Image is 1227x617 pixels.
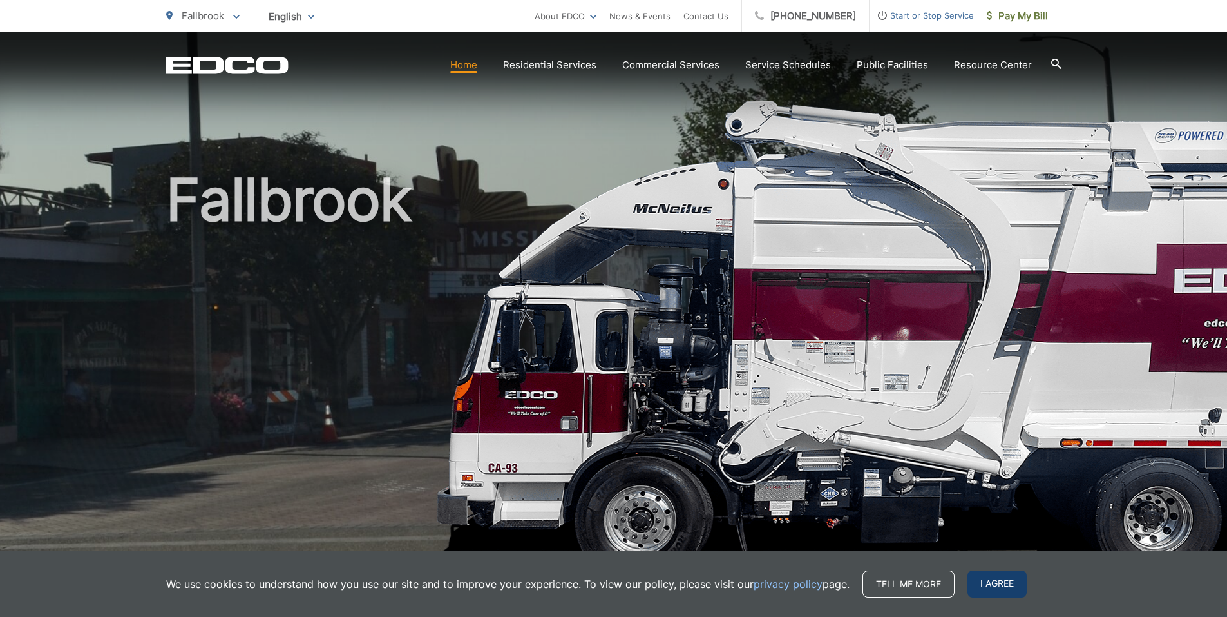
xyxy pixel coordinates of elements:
[182,10,224,22] span: Fallbrook
[622,57,719,73] a: Commercial Services
[967,571,1027,598] span: I agree
[954,57,1032,73] a: Resource Center
[166,56,289,74] a: EDCD logo. Return to the homepage.
[166,168,1061,576] h1: Fallbrook
[862,571,955,598] a: Tell me more
[745,57,831,73] a: Service Schedules
[535,8,596,24] a: About EDCO
[259,5,324,28] span: English
[683,8,728,24] a: Contact Us
[857,57,928,73] a: Public Facilities
[609,8,671,24] a: News & Events
[754,576,823,592] a: privacy policy
[987,8,1048,24] span: Pay My Bill
[450,57,477,73] a: Home
[166,576,850,592] p: We use cookies to understand how you use our site and to improve your experience. To view our pol...
[503,57,596,73] a: Residential Services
